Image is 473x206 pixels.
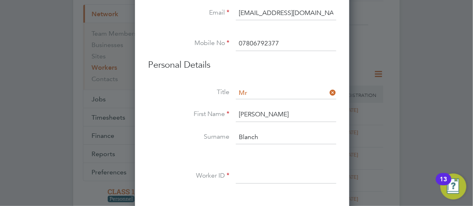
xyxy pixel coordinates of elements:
input: Select one [236,87,336,99]
label: Surname [148,133,229,141]
div: 13 [440,179,447,190]
label: Mobile No [148,39,229,47]
label: Email [148,9,229,17]
label: Title [148,88,229,97]
button: Open Resource Center, 13 new notifications [440,174,466,200]
label: First Name [148,110,229,118]
label: Worker ID [148,172,229,180]
h3: Personal Details [148,59,336,71]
